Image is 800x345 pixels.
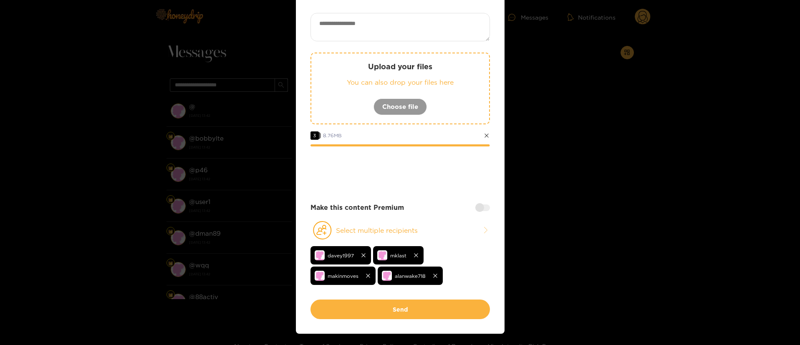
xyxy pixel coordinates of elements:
button: Send [310,300,490,319]
p: You can also drop your files here [328,78,472,87]
span: 3 [310,131,319,140]
button: Choose file [374,98,427,115]
span: makinmoves [328,271,358,281]
span: 8.76 MB [323,133,342,138]
span: alanwake718 [395,271,426,281]
img: no-avatar.png [315,271,325,281]
span: mklast [390,251,406,260]
button: Select multiple recipients [310,221,490,240]
img: no-avatar.png [315,250,325,260]
strong: Make this content Premium [310,203,404,212]
img: no-avatar.png [377,250,387,260]
span: davey1997 [328,251,354,260]
img: no-avatar.png [382,271,392,281]
p: Upload your files [328,62,472,71]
